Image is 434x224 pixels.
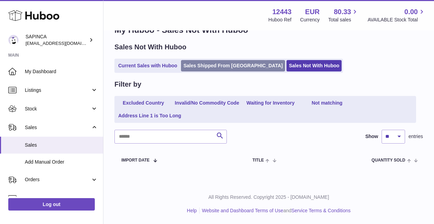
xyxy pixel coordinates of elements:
span: Orders [25,176,91,183]
a: Sales Not With Huboo [286,60,342,71]
a: Not matching [300,97,355,109]
a: Website and Dashboard Terms of Use [202,208,283,213]
span: Usage [25,195,98,202]
div: Huboo Ref [269,17,292,23]
span: AVAILABLE Stock Total [367,17,426,23]
span: My Dashboard [25,68,98,75]
a: Waiting for Inventory [243,97,298,109]
div: SAPINCA [26,33,88,47]
span: Sales [25,142,98,148]
a: 80.33 Total sales [328,7,359,23]
a: Sales Shipped From [GEOGRAPHIC_DATA] [181,60,285,71]
span: Stock [25,106,91,112]
a: Address Line 1 is Too Long [116,110,184,121]
span: Sales [25,124,91,131]
a: Help [187,208,197,213]
span: entries [408,133,423,140]
span: Listings [25,87,91,94]
span: [EMAIL_ADDRESS][DOMAIN_NAME] [26,40,101,46]
li: and [200,207,351,214]
span: Total sales [328,17,359,23]
span: 80.33 [334,7,351,17]
a: Excluded Country [116,97,171,109]
strong: 12443 [272,7,292,17]
a: Invalid/No Commodity Code [172,97,242,109]
h2: Filter by [114,80,141,89]
p: All Rights Reserved. Copyright 2025 - [DOMAIN_NAME] [109,194,428,201]
span: Import date [121,158,150,163]
h2: Sales Not With Huboo [114,42,186,52]
a: Service Terms & Conditions [291,208,351,213]
label: Show [365,133,378,140]
span: Quantity Sold [372,158,405,163]
span: Title [252,158,264,163]
span: Add Manual Order [25,159,98,165]
strong: EUR [305,7,320,17]
span: 0.00 [404,7,418,17]
a: Current Sales with Huboo [116,60,180,71]
a: Log out [8,198,95,211]
div: Currency [300,17,320,23]
a: 0.00 AVAILABLE Stock Total [367,7,426,23]
img: info@sapinca.com [8,35,19,45]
